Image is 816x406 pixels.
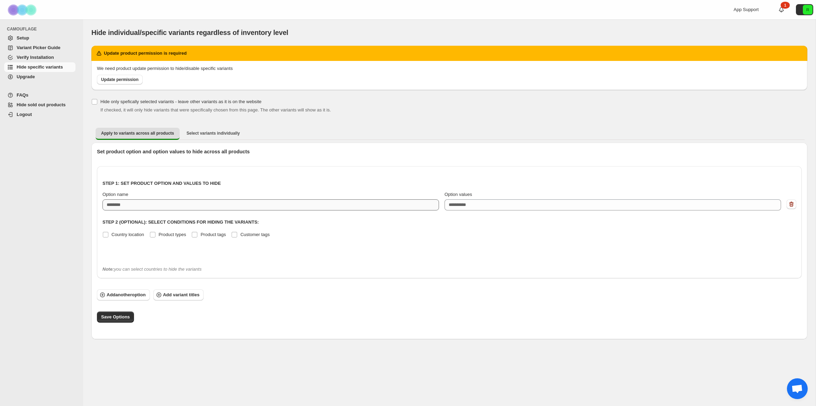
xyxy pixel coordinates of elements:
[102,266,796,273] div: you can select countries to hide the variants
[111,232,144,237] span: Country location
[781,2,790,9] div: 1
[101,314,130,321] span: Save Options
[159,232,186,237] span: Product types
[91,143,807,339] div: Apply to variants across all products
[445,192,472,197] span: Option values
[4,53,75,62] a: Verify Installation
[102,219,796,226] p: Step 2 (Optional): Select conditions for hiding the variants:
[104,50,187,57] h2: Update product permission is required
[107,291,146,298] span: Add another option
[163,291,199,298] span: Add variant titles
[778,6,785,13] a: 1
[97,75,143,84] a: Update permission
[17,35,29,40] span: Setup
[803,5,813,15] span: Avatar with initials R
[240,232,270,237] span: Customer tags
[4,110,75,119] a: Logout
[6,0,40,19] img: Camouflage
[181,128,245,139] button: Select variants individually
[187,130,240,136] span: Select variants individually
[102,192,128,197] span: Option name
[806,8,809,12] text: R
[97,312,134,323] button: Save Options
[4,100,75,110] a: Hide sold out products
[101,130,174,136] span: Apply to variants across all products
[4,90,75,100] a: FAQs
[153,289,204,300] button: Add variant titles
[100,107,331,112] span: If checked, it will only hide variants that were specifically chosen from this page. The other va...
[97,66,233,71] span: We need product update permission to hide/disable specific variants
[4,43,75,53] a: Variant Picker Guide
[17,102,66,107] span: Hide sold out products
[100,99,261,104] span: Hide only spefically selected variants - leave other variants as it is on the website
[4,72,75,82] a: Upgrade
[102,267,114,272] b: Note:
[91,29,288,36] span: Hide individual/specific variants regardless of inventory level
[17,112,32,117] span: Logout
[4,33,75,43] a: Setup
[101,77,138,82] span: Update permission
[17,55,54,60] span: Verify Installation
[17,92,28,98] span: FAQs
[17,64,63,70] span: Hide specific variants
[96,128,180,140] button: Apply to variants across all products
[4,62,75,72] a: Hide specific variants
[796,4,813,15] button: Avatar with initials R
[102,180,796,187] p: Step 1: Set product option and values to hide
[734,7,759,12] span: App Support
[7,26,78,32] span: CAMOUFLAGE
[200,232,226,237] span: Product tags
[17,45,60,50] span: Variant Picker Guide
[787,378,808,399] div: Open chat
[97,148,802,155] p: Set product option and option values to hide across all products
[97,289,150,300] button: Addanotheroption
[17,74,35,79] span: Upgrade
